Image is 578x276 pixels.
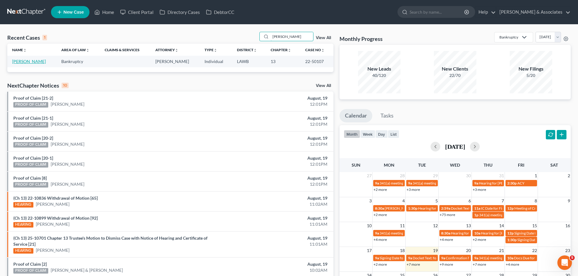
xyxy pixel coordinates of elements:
a: +7 more [473,262,486,267]
a: Districtunfold_more [237,48,257,52]
a: +4 more [374,237,387,242]
span: New Case [63,10,84,15]
i: unfold_more [214,48,217,52]
span: Signing Date for [PERSON_NAME] [380,256,434,260]
a: Chapterunfold_more [271,48,291,52]
span: Hearing for [PERSON_NAME] & [PERSON_NAME] [418,206,498,211]
span: 341(a) meeting for [PERSON_NAME] & [PERSON_NAME] [380,181,470,185]
span: 6 [468,197,472,205]
span: 1 [534,172,538,179]
a: Proof of Claim [21-2] [13,95,53,101]
a: +7 more [407,262,420,267]
input: Search by name... [271,32,313,41]
span: 9a [375,181,379,185]
span: Hearing for [PERSON_NAME] [481,231,528,235]
a: Case Nounfold_more [305,48,325,52]
h2: [DATE] [445,143,465,150]
div: PROOF OF CLAIM [13,142,48,148]
div: 5/20 [510,72,552,78]
span: 19 [432,247,438,254]
span: 29 [432,172,438,179]
a: [PERSON_NAME] [51,141,84,147]
div: PROOF OF CLAIM [13,102,48,108]
a: +2 more [374,212,387,217]
a: [PERSON_NAME] [51,101,84,107]
a: [PERSON_NAME] [12,59,46,64]
button: month [344,130,360,138]
span: 3 [369,197,372,205]
a: View All [316,36,331,40]
div: HEARING [13,248,33,254]
span: 5 [570,255,575,260]
div: 12:01PM [227,121,327,127]
span: Docket Text: for [PERSON_NAME] [413,256,467,260]
div: 12:01PM [227,161,327,167]
div: 40/120 [358,72,401,78]
a: [PERSON_NAME] [36,247,69,253]
span: 1p [474,213,478,217]
span: 7 [501,197,505,205]
div: August, 19 [227,135,327,141]
a: [PERSON_NAME] & [PERSON_NAME] [51,267,123,273]
h3: Monthly Progress [340,35,383,42]
span: IC Date for Fields, Wanketa [481,206,524,211]
span: 1:30p [408,206,417,211]
div: 12:01PM [227,101,327,107]
a: [PERSON_NAME] [51,161,84,167]
div: 22/70 [434,72,476,78]
div: 11:02AM [227,201,327,207]
a: Proof of Claim [2] [13,261,47,267]
span: 11 [399,222,405,229]
a: [PERSON_NAME] [51,181,84,187]
i: unfold_more [253,48,257,52]
span: Mon [384,162,394,168]
span: ACY [517,181,524,185]
span: Sun [352,162,360,168]
span: 15 [532,222,538,229]
div: 12:01PM [227,141,327,147]
a: +2 more [374,187,387,192]
a: Attorneyunfold_more [155,48,178,52]
div: August, 19 [227,175,327,181]
a: Directory Cases [157,7,203,18]
span: Confirmation hearing for Dually [PERSON_NAME] & [PERSON_NAME] [446,256,558,260]
a: (Ch 13) 25-10701 Chapter 13 Trustee's Motion to Dismiss Case with Notice of Hearing and Certifica... [13,235,208,247]
a: +3 more [473,187,486,192]
td: 22-50107 [300,56,333,67]
span: 341(a) meeting for [PERSON_NAME] [380,231,438,235]
td: [PERSON_NAME] [150,56,200,67]
span: Wed [450,162,460,168]
span: Sat [550,162,558,168]
a: +9 more [440,262,453,267]
th: Claims & Services [100,44,150,56]
a: Nameunfold_more [12,48,27,52]
div: August, 19 [227,261,327,267]
div: 12:01PM [227,181,327,187]
a: +4 more [506,262,519,267]
span: 12p [507,231,514,235]
span: Docket Text: for [PERSON_NAME] & [PERSON_NAME] [451,206,537,211]
span: Docs Due for [PERSON_NAME] [514,256,564,260]
span: Hearing for [PERSON_NAME] & [PERSON_NAME] [451,231,530,235]
span: 9 [567,197,571,205]
i: unfold_more [23,48,27,52]
span: 28 [399,172,405,179]
span: 9a [375,231,379,235]
span: Hearing for [PERSON_NAME] [479,181,526,185]
div: PROOF OF CLAIM [13,162,48,168]
div: August, 19 [227,115,327,121]
span: 8:30a [375,206,384,211]
a: Calendar [340,109,372,122]
span: 9a [441,256,445,260]
div: Recent Cases [7,34,47,41]
span: 10a [474,231,480,235]
span: 13 [465,222,472,229]
span: 9a [474,256,478,260]
a: Proof of Claim [8] [13,175,47,181]
span: 8:30a [441,231,450,235]
span: 21 [499,247,505,254]
div: NextChapter Notices [7,82,69,89]
a: Client Portal [117,7,157,18]
span: 2:59a [441,206,450,211]
span: 31 [499,172,505,179]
